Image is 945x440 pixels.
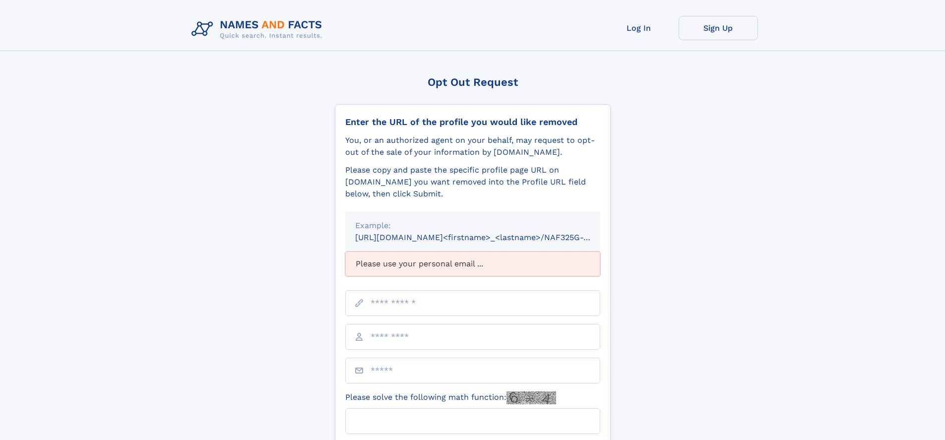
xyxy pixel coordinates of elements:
div: Please copy and paste the specific profile page URL on [DOMAIN_NAME] you want removed into the Pr... [345,164,600,200]
div: Please use your personal email ... [345,251,600,276]
a: Log In [599,16,679,40]
div: Enter the URL of the profile you would like removed [345,117,600,127]
a: Sign Up [679,16,758,40]
div: Opt Out Request [335,76,611,88]
div: You, or an authorized agent on your behalf, may request to opt-out of the sale of your informatio... [345,134,600,158]
div: Example: [355,220,590,232]
small: [URL][DOMAIN_NAME]<firstname>_<lastname>/NAF325G-xxxxxxxx [355,233,619,242]
label: Please solve the following math function: [345,391,556,404]
img: Logo Names and Facts [188,16,330,43]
